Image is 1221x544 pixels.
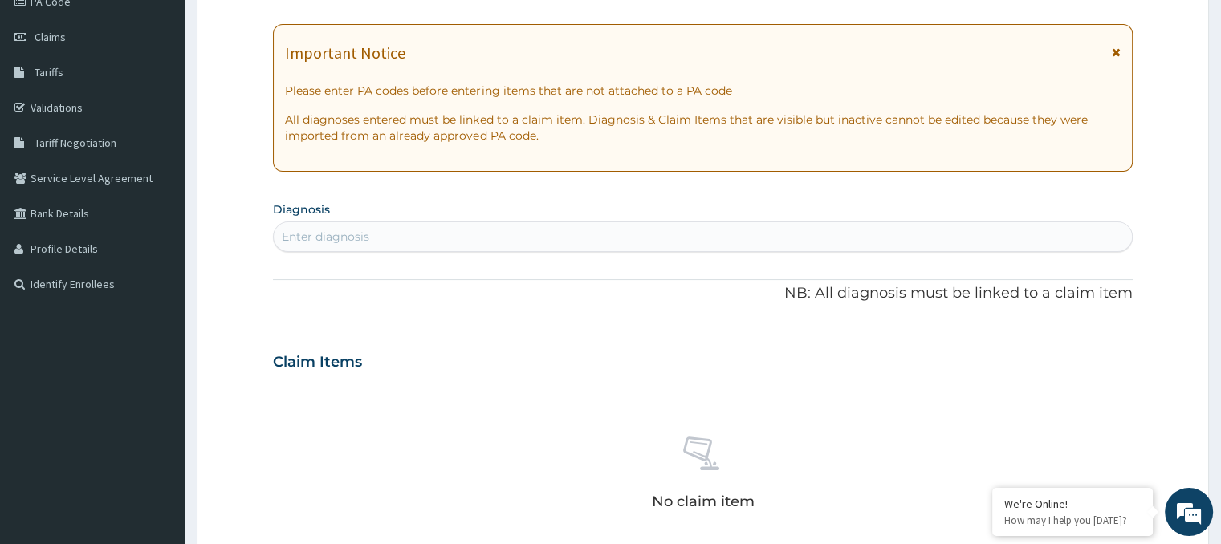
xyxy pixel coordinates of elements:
p: No claim item [651,493,754,509]
span: Tariff Negotiation [35,136,116,150]
div: Enter diagnosis [282,229,369,245]
h1: Important Notice [285,44,405,62]
div: Minimize live chat window [263,8,302,47]
h3: Claim Items [273,354,362,371]
span: Tariffs [35,65,63,79]
div: We're Online! [1004,497,1141,511]
p: Please enter PA codes before entering items that are not attached to a PA code [285,83,1120,99]
div: Chat with us now [83,90,270,111]
label: Diagnosis [273,201,330,217]
p: All diagnoses entered must be linked to a claim item. Diagnosis & Claim Items that are visible bu... [285,112,1120,144]
img: d_794563401_company_1708531726252_794563401 [30,80,65,120]
span: Claims [35,30,66,44]
p: How may I help you today? [1004,514,1141,527]
textarea: Type your message and hit 'Enter' [8,368,306,424]
span: We're online! [93,167,222,329]
p: NB: All diagnosis must be linked to a claim item [273,283,1132,304]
